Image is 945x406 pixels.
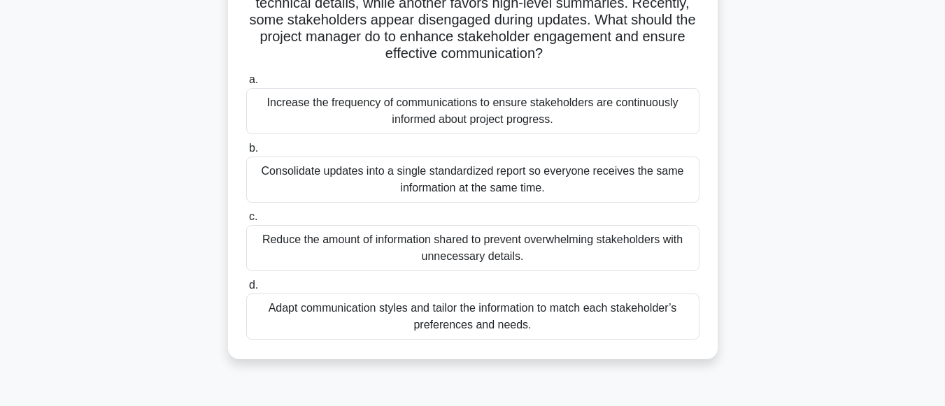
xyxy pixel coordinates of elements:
[249,73,258,85] span: a.
[246,293,699,340] div: Adapt communication styles and tailor the information to match each stakeholder’s preferences and...
[246,225,699,271] div: Reduce the amount of information shared to prevent overwhelming stakeholders with unnecessary det...
[246,88,699,134] div: Increase the frequency of communications to ensure stakeholders are continuously informed about p...
[249,279,258,291] span: d.
[246,157,699,203] div: Consolidate updates into a single standardized report so everyone receives the same information a...
[249,210,257,222] span: c.
[249,142,258,154] span: b.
